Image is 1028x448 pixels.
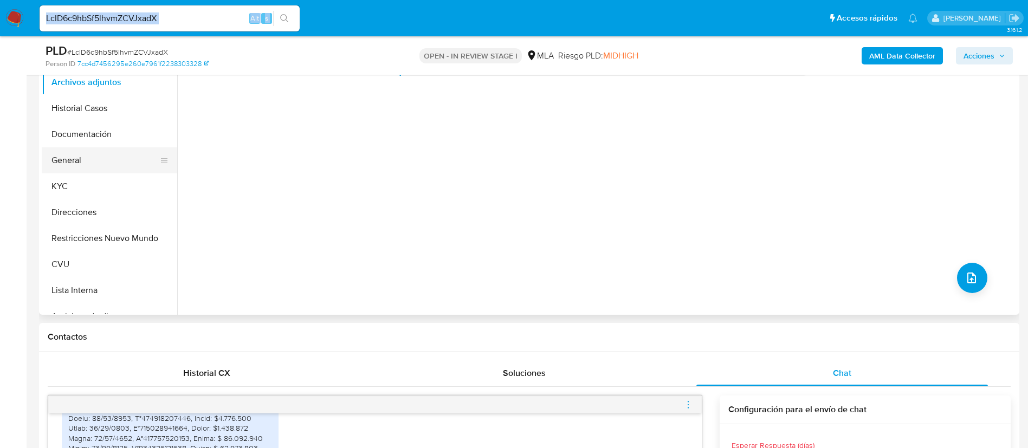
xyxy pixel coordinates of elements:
[77,59,209,69] a: 7cc4d7456295e260e7961f2238303328
[46,59,75,69] b: Person ID
[1008,12,1020,24] a: Salir
[250,13,259,23] span: Alt
[526,50,554,62] div: MLA
[46,42,67,59] b: PLD
[558,50,638,62] span: Riesgo PLD:
[943,13,1005,23] p: micaela.pliatskas@mercadolibre.com
[862,47,943,64] button: AML Data Collector
[503,367,546,379] span: Soluciones
[964,47,994,64] span: Acciones
[42,69,177,95] button: Archivos adjuntos
[603,49,638,62] span: MIDHIGH
[48,332,1011,342] h1: Contactos
[42,225,177,251] button: Restricciones Nuevo Mundo
[956,47,1013,64] button: Acciones
[273,11,295,26] button: search-icon
[728,404,1002,415] h3: Configuración para el envío de chat
[67,47,168,57] span: # LcID6c9hbSf5lhvmZCVJxadX
[42,303,177,329] button: Anticipos de dinero
[42,121,177,147] button: Documentación
[42,199,177,225] button: Direcciones
[908,14,917,23] a: Notificaciones
[957,263,987,293] button: upload-file
[42,277,177,303] button: Lista Interna
[183,367,230,379] span: Historial CX
[40,11,300,25] input: Buscar usuario o caso...
[42,95,177,121] button: Historial Casos
[683,392,693,418] button: menu-action
[833,367,851,379] span: Chat
[419,48,522,63] p: OPEN - IN REVIEW STAGE I
[42,251,177,277] button: CVU
[265,13,268,23] span: s
[1007,25,1023,34] span: 3.161.2
[837,12,897,24] span: Accesos rápidos
[869,47,935,64] b: AML Data Collector
[42,147,169,173] button: General
[42,173,177,199] button: KYC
